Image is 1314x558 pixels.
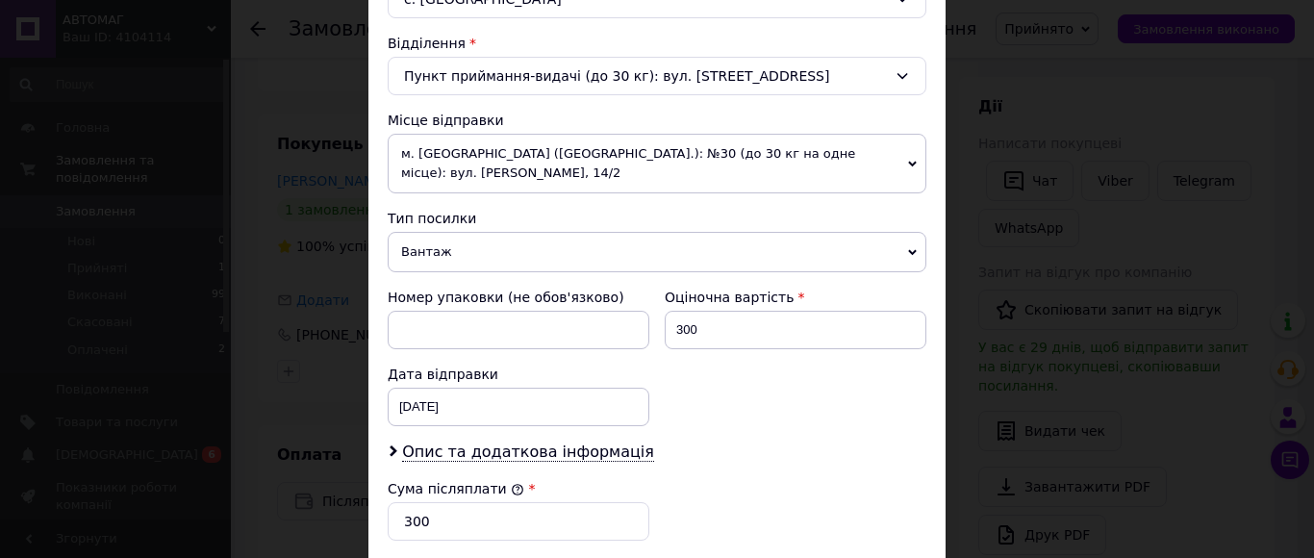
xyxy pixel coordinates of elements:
[402,443,654,462] span: Опис та додаткова інформація
[388,365,649,384] div: Дата відправки
[388,211,476,226] span: Тип посилки
[388,481,524,496] label: Сума післяплати
[388,288,649,307] div: Номер упаковки (не обов'язково)
[665,288,926,307] div: Оціночна вартість
[388,34,926,53] div: Відділення
[388,57,926,95] div: Пункт приймання-видачі (до 30 кг): вул. [STREET_ADDRESS]
[388,232,926,272] span: Вантаж
[388,113,504,128] span: Місце відправки
[388,134,926,193] span: м. [GEOGRAPHIC_DATA] ([GEOGRAPHIC_DATA].): №30 (до 30 кг на одне місце): вул. [PERSON_NAME], 14/2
